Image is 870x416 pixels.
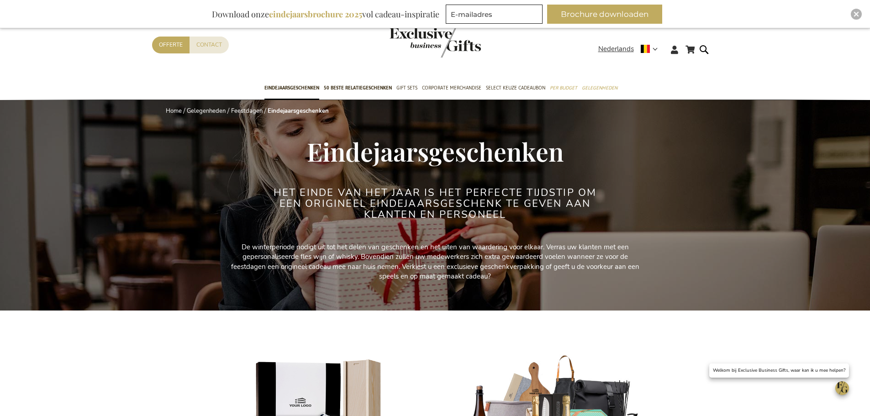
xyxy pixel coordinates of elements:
[231,107,263,115] a: Feestdagen
[190,37,229,53] a: Contact
[264,187,606,221] h2: Het einde van het jaar is het perfecte tijdstip om een origineel eindejaarsgeschenk te geven aan ...
[208,5,443,24] div: Download onze vol cadeau-inspiratie
[446,5,543,24] input: E-mailadres
[324,83,392,93] span: 50 beste relatiegeschenken
[598,44,634,54] span: Nederlands
[851,9,862,20] div: Close
[582,83,617,93] span: Gelegenheden
[390,27,481,58] img: Exclusive Business gifts logo
[550,83,577,93] span: Per Budget
[422,83,481,93] span: Corporate Merchandise
[598,44,664,54] div: Nederlands
[390,27,435,58] a: store logo
[264,83,319,93] span: Eindejaarsgeschenken
[268,107,329,115] strong: Eindejaarsgeschenken
[446,5,545,26] form: marketing offers and promotions
[547,5,662,24] button: Brochure downloaden
[396,83,417,93] span: Gift Sets
[307,134,564,168] span: Eindejaarsgeschenken
[152,37,190,53] a: Offerte
[166,107,182,115] a: Home
[269,9,362,20] b: eindejaarsbrochure 2025
[854,11,859,17] img: Close
[187,107,226,115] a: Gelegenheden
[486,83,545,93] span: Select Keuze Cadeaubon
[230,242,641,282] p: De winterperiode nodigt uit tot het delen van geschenken en het uiten van waardering voor elkaar....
